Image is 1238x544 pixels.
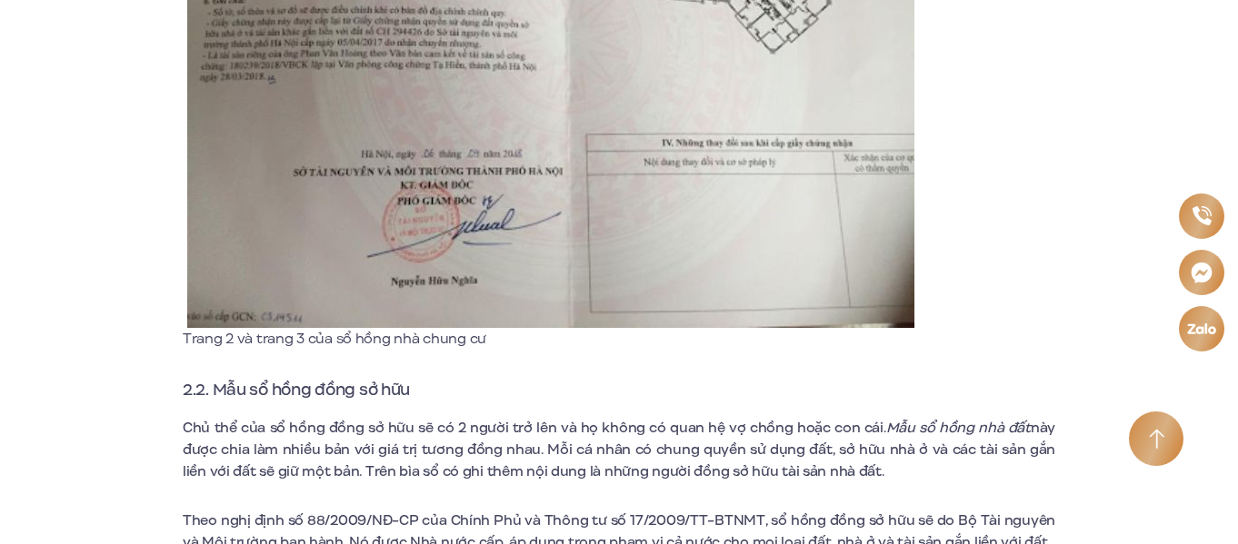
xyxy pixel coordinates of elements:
[886,418,1031,438] span: Mẫu sổ hồng nhà đất
[183,418,1055,481] span: này được chia làm nhiều bản với giá trị tương đồng nhau. Mỗi cá nhân có chung quyền sử dụng đất, ...
[1190,261,1213,283] img: Messenger icon
[1192,206,1212,226] img: Phone icon
[183,378,410,401] span: 2.2. Mẫu sổ hồng đồng sở hữu
[1186,322,1217,334] img: Zalo icon
[183,328,919,350] p: Trang 2 và trang 3 của sổ hồng nhà chung cư
[1149,429,1164,450] img: Arrow icon
[183,418,886,438] span: Chủ thể của sổ hồng đồng sở hữu sẽ có 2 người trở lên và họ không có quan hệ vợ chồng hoặc con cái.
